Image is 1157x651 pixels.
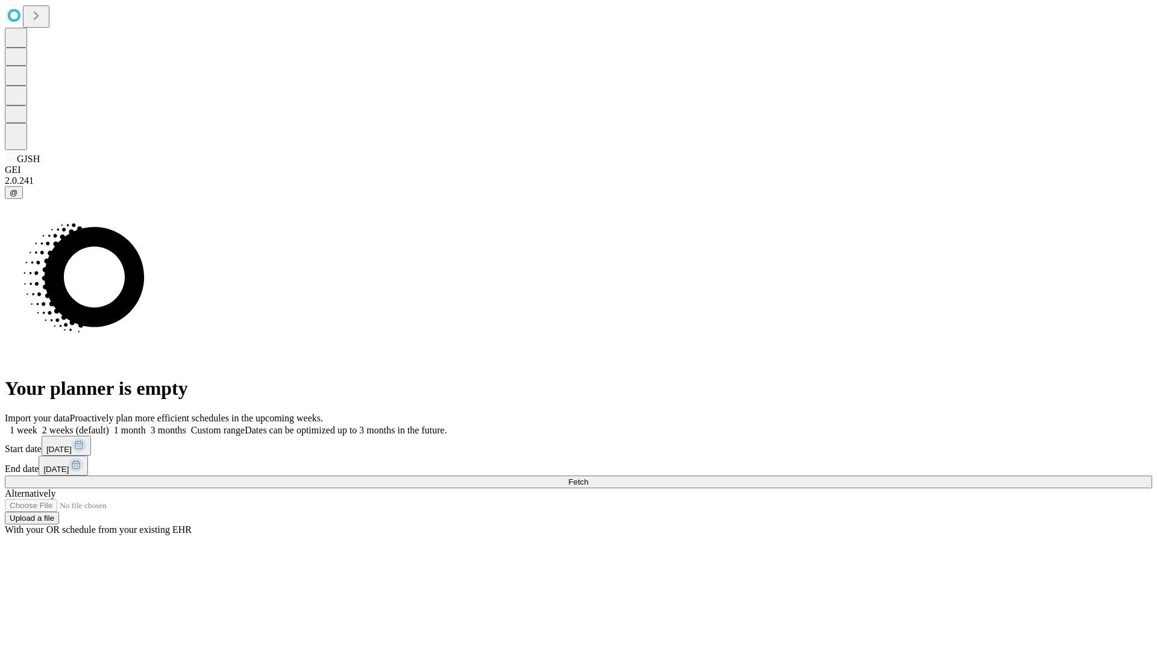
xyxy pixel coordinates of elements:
span: 3 months [151,425,186,435]
button: Upload a file [5,512,59,524]
button: Fetch [5,476,1152,488]
button: [DATE] [39,456,88,476]
span: Custom range [191,425,245,435]
span: Fetch [568,477,588,486]
span: @ [10,188,18,197]
span: Proactively plan more efficient schedules in the upcoming weeks. [70,413,323,423]
span: [DATE] [46,445,72,454]
span: 1 month [114,425,146,435]
span: 1 week [10,425,37,435]
h1: Your planner is empty [5,377,1152,400]
span: GJSH [17,154,40,164]
span: [DATE] [43,465,69,474]
span: 2 weeks (default) [42,425,109,435]
div: End date [5,456,1152,476]
span: Alternatively [5,488,55,498]
button: @ [5,186,23,199]
div: GEI [5,165,1152,175]
div: Start date [5,436,1152,456]
span: With your OR schedule from your existing EHR [5,524,192,535]
span: Import your data [5,413,70,423]
span: Dates can be optimized up to 3 months in the future. [245,425,447,435]
div: 2.0.241 [5,175,1152,186]
button: [DATE] [42,436,91,456]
